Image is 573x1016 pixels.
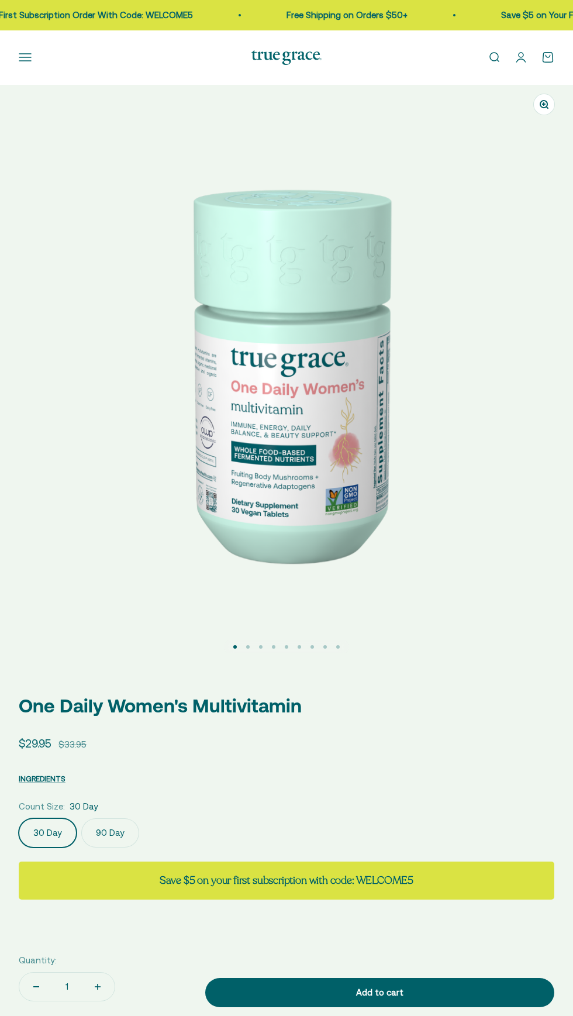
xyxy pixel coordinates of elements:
[19,735,51,752] sale-price: $29.95
[58,738,87,752] compare-at-price: $33.95
[19,772,65,786] button: INGREDIENTS
[19,774,65,783] span: INGREDIENTS
[229,986,531,1000] div: Add to cart
[19,973,53,1001] button: Decrease quantity
[19,800,65,814] legend: Count Size:
[70,800,98,814] span: 30 Day
[205,978,554,1007] button: Add to cart
[160,873,413,887] strong: Save $5 on your first subscription with code: WELCOME5
[81,973,115,1001] button: Increase quantity
[19,691,554,721] p: One Daily Women's Multivitamin
[19,953,57,967] label: Quantity:
[278,10,399,20] a: Free Shipping on Orders $50+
